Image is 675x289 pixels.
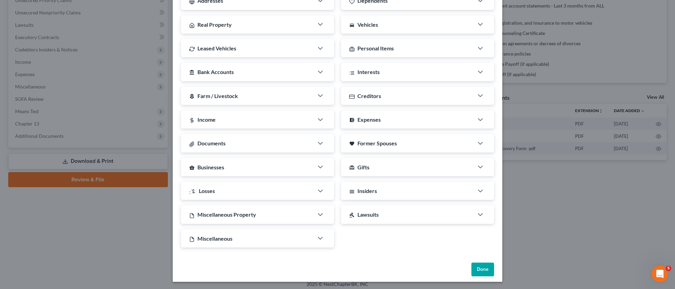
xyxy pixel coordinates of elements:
span: Interests [357,69,380,75]
span: Leased Vehicles [197,45,236,51]
button: Done [471,263,494,276]
span: Income [197,116,216,123]
span: Vehicles [357,21,378,28]
i: gavel [349,212,355,218]
i: directions_car [349,22,355,28]
span: Former Spouses [357,140,397,146]
span: Creditors [357,93,381,99]
span: Losses [199,188,215,194]
span: Personal Items [357,45,394,51]
span: Lawsuits [357,211,379,218]
i: account_balance [189,70,195,75]
i: business_center [189,165,195,170]
i: favorite [349,141,355,146]
i: local_florist [189,94,195,99]
span: Documents [197,140,226,146]
span: Miscellaneous [197,235,232,242]
span: Businesses [197,164,224,170]
i: :money_off [189,189,196,194]
i: card_giftcard [349,165,355,170]
span: Miscellaneous Property [197,211,256,218]
span: Real Property [197,21,232,28]
span: Expenses [357,116,381,123]
span: Bank Accounts [197,69,234,75]
span: Insiders [357,188,377,194]
iframe: Intercom live chat [652,266,668,282]
i: account_balance_wallet [349,117,355,123]
span: 5 [666,266,671,271]
span: Gifts [357,164,369,170]
span: Farm / Livestock [197,93,238,99]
